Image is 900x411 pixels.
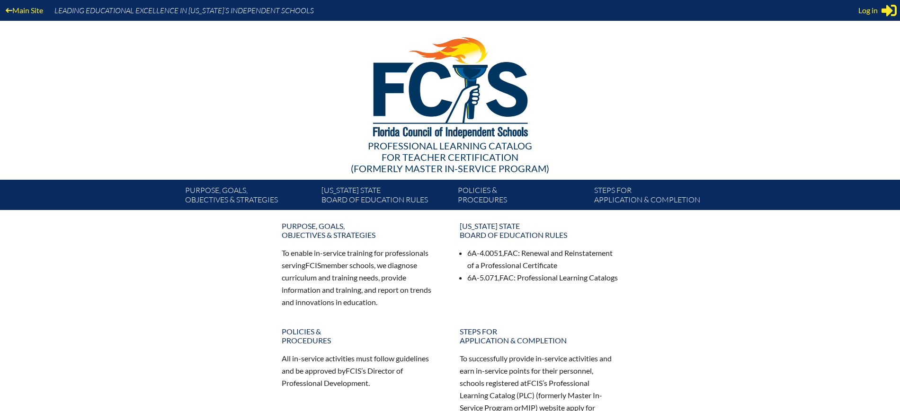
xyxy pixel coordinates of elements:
[499,273,514,282] span: FAC
[519,391,532,400] span: PLC
[318,184,454,210] a: [US_STATE] StateBoard of Education rules
[454,184,590,210] a: Policies &Procedures
[346,366,361,375] span: FCIS
[858,5,878,16] span: Log in
[178,140,723,174] div: Professional Learning Catalog (formerly Master In-service Program)
[590,184,727,210] a: Steps forapplication & completion
[181,184,318,210] a: Purpose, goals,objectives & strategies
[882,3,897,18] svg: Sign in or register
[2,4,47,17] a: Main Site
[276,323,446,349] a: Policies &Procedures
[527,378,543,387] span: FCIS
[352,21,548,150] img: FCISlogo221.eps
[454,323,624,349] a: Steps forapplication & completion
[282,352,441,389] p: All in-service activities must follow guidelines and be approved by ’s Director of Professional D...
[504,248,518,257] span: FAC
[305,261,321,270] span: FCIS
[454,218,624,243] a: [US_STATE] StateBoard of Education rules
[467,271,619,284] li: 6A-5.071, : Professional Learning Catalogs
[467,247,619,271] li: 6A-4.0051, : Renewal and Reinstatement of a Professional Certificate
[282,247,441,308] p: To enable in-service training for professionals serving member schools, we diagnose curriculum an...
[276,218,446,243] a: Purpose, goals,objectives & strategies
[382,151,518,163] span: for Teacher Certification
